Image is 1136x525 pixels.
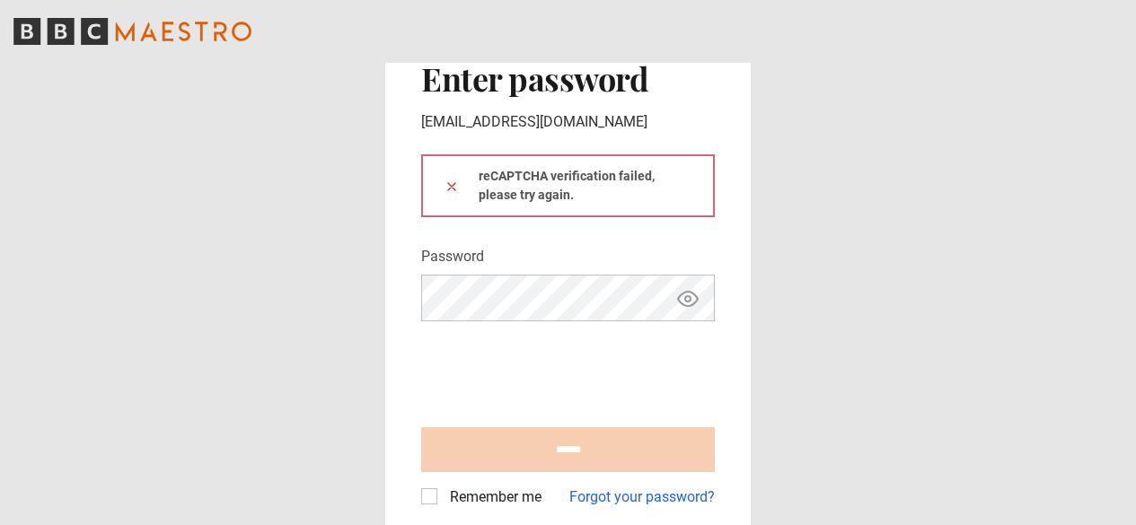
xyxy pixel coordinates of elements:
[421,154,715,217] div: reCAPTCHA verification failed, please try again.
[421,246,484,267] label: Password
[421,336,694,406] iframe: reCAPTCHA
[421,59,715,97] h2: Enter password
[673,283,703,314] button: Show password
[13,18,251,45] svg: BBC Maestro
[421,111,715,133] p: [EMAIL_ADDRESS][DOMAIN_NAME]
[569,486,715,508] a: Forgot your password?
[443,486,542,508] label: Remember me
